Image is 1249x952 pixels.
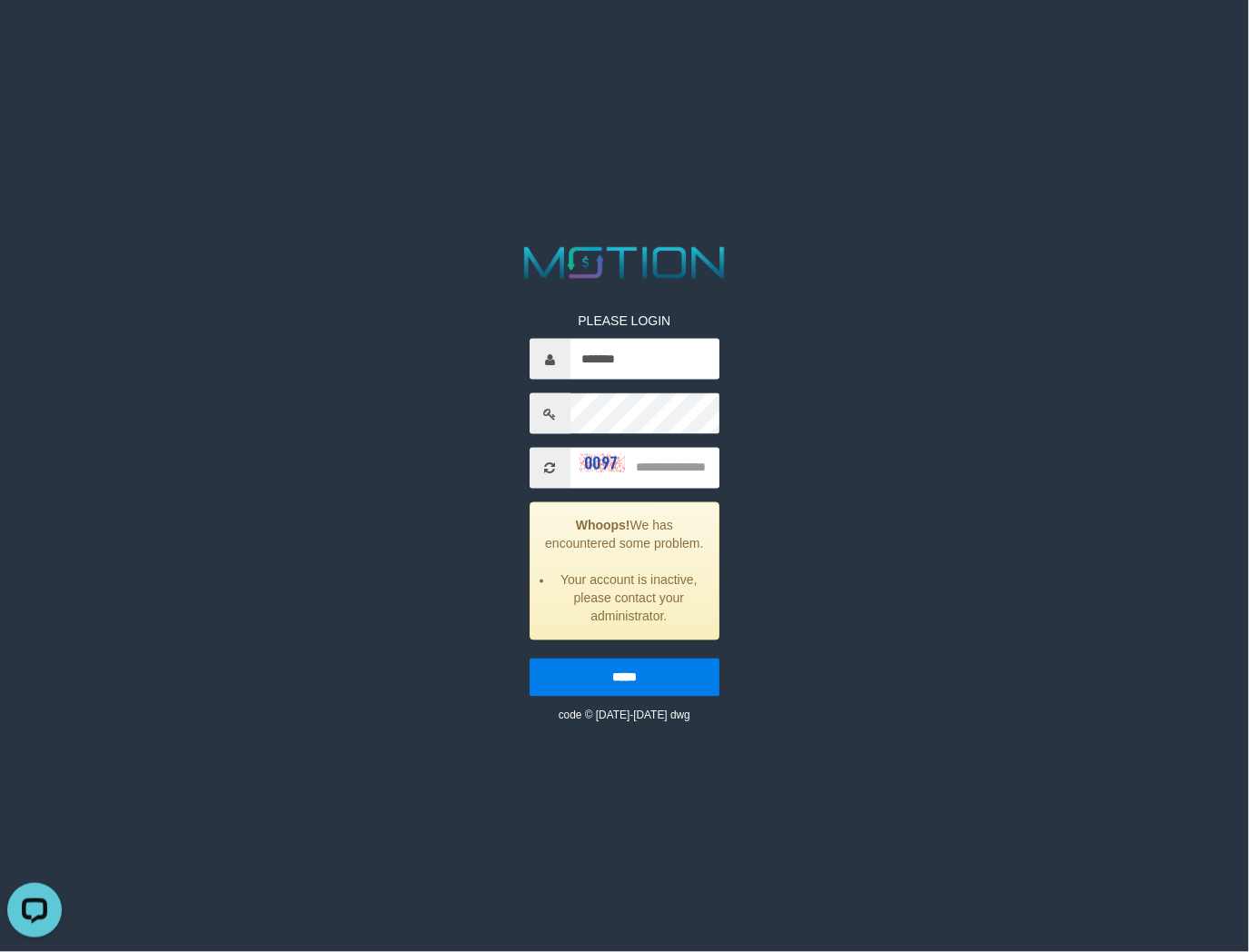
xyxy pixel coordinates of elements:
[576,519,630,533] strong: Whoops!
[530,502,719,640] div: We has encountered some problem.
[7,7,62,62] button: Open LiveChat chat widget
[515,242,734,284] img: MOTION_logo.png
[580,453,625,471] img: captcha
[530,312,719,330] p: PLEASE LOGIN
[559,709,690,722] small: code © [DATE]-[DATE] dwg
[553,571,705,626] li: Your account is inactive, please contact your administrator.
